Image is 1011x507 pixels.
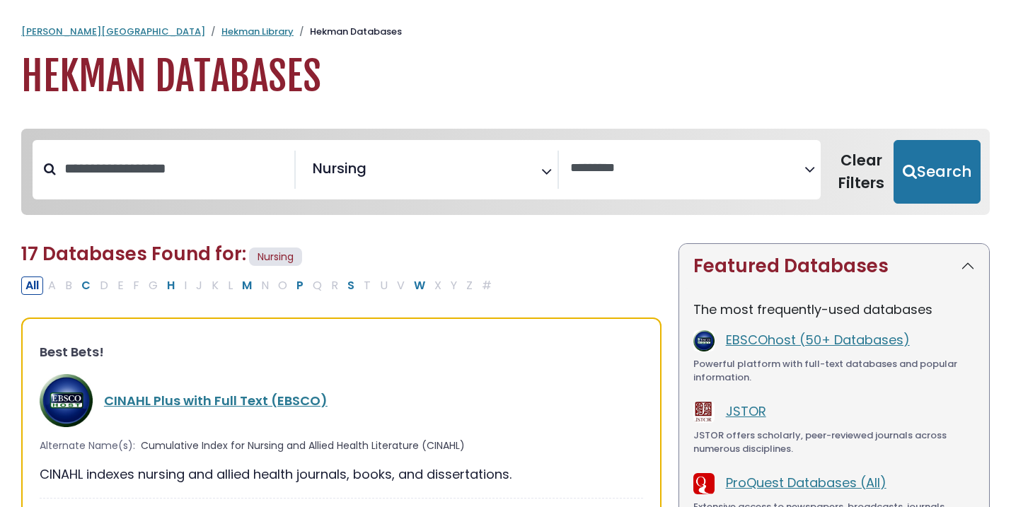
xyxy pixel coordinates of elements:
input: Search database by title or keyword [56,157,294,180]
nav: Search filters [21,129,990,215]
a: ProQuest Databases (All) [726,474,886,491]
button: Filter Results P [292,276,308,295]
nav: breadcrumb [21,25,990,39]
button: Filter Results C [77,276,95,295]
button: Filter Results W [410,276,429,295]
button: Submit for Search Results [894,140,981,204]
h1: Hekman Databases [21,53,990,100]
div: Alpha-list to filter by first letter of database name [21,276,497,293]
textarea: Search [369,165,379,180]
span: Nursing [249,247,302,267]
a: JSTOR [726,402,766,420]
div: CINAHL indexes nursing and allied health journals, books, and dissertations. [40,465,643,484]
button: Filter Results S [343,276,359,295]
a: EBSCOhost (50+ Databases) [726,331,910,349]
button: Clear Filters [829,140,894,204]
button: All [21,276,43,295]
p: The most frequently-used databases [693,300,975,319]
div: JSTOR offers scholarly, peer-reviewed journals across numerous disciplines. [693,429,975,456]
div: Powerful platform with full-text databases and popular information. [693,357,975,385]
li: Nursing [307,158,366,179]
a: [PERSON_NAME][GEOGRAPHIC_DATA] [21,25,205,38]
span: 17 Databases Found for: [21,241,246,267]
a: CINAHL Plus with Full Text (EBSCO) [104,392,328,409]
li: Hekman Databases [294,25,402,39]
h3: Best Bets! [40,344,643,360]
span: Alternate Name(s): [40,438,135,453]
a: Hekman Library [221,25,294,38]
button: Filter Results H [163,276,179,295]
span: Nursing [313,158,366,179]
button: Filter Results M [238,276,256,295]
button: Featured Databases [679,244,989,289]
textarea: Search [570,161,804,176]
span: Cumulative Index for Nursing and Allied Health Literature (CINAHL) [141,438,465,453]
